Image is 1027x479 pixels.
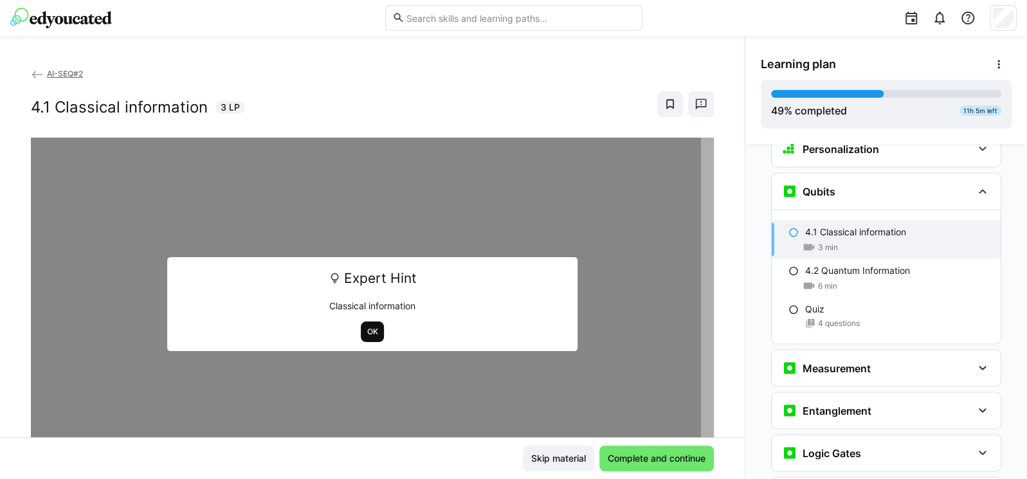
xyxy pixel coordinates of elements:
span: 3 min [818,242,838,252]
span: AI-SEQ#2 [47,69,83,78]
h3: Entanglement [803,404,871,417]
span: 6 min [818,280,837,291]
span: 4 questions [818,318,860,328]
p: Classical information [176,300,568,312]
div: 11h 5m left [959,105,1001,116]
button: Complete and continue [599,446,714,471]
h3: Logic Gates [803,446,861,459]
span: 3 LP [221,101,240,114]
h3: Personalization [803,142,879,155]
div: % completed [771,103,847,118]
span: Complete and continue [606,452,707,465]
h3: Qubits [803,185,835,197]
a: AI-SEQ#2 [31,69,83,78]
p: Quiz [805,302,824,315]
p: 4.1 Classical information [805,225,906,238]
span: 49 [771,104,784,117]
h3: Measurement [803,361,871,374]
h2: 4.1 Classical information [31,98,208,117]
button: Skip material [523,446,594,471]
input: Search skills and learning paths… [404,12,635,24]
span: Skip material [529,452,588,465]
span: OK [366,327,379,337]
button: OK [361,321,385,342]
span: Expert Hint [343,266,416,291]
p: 4.2 Quantum Information [805,264,910,276]
span: Learning plan [761,57,836,71]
